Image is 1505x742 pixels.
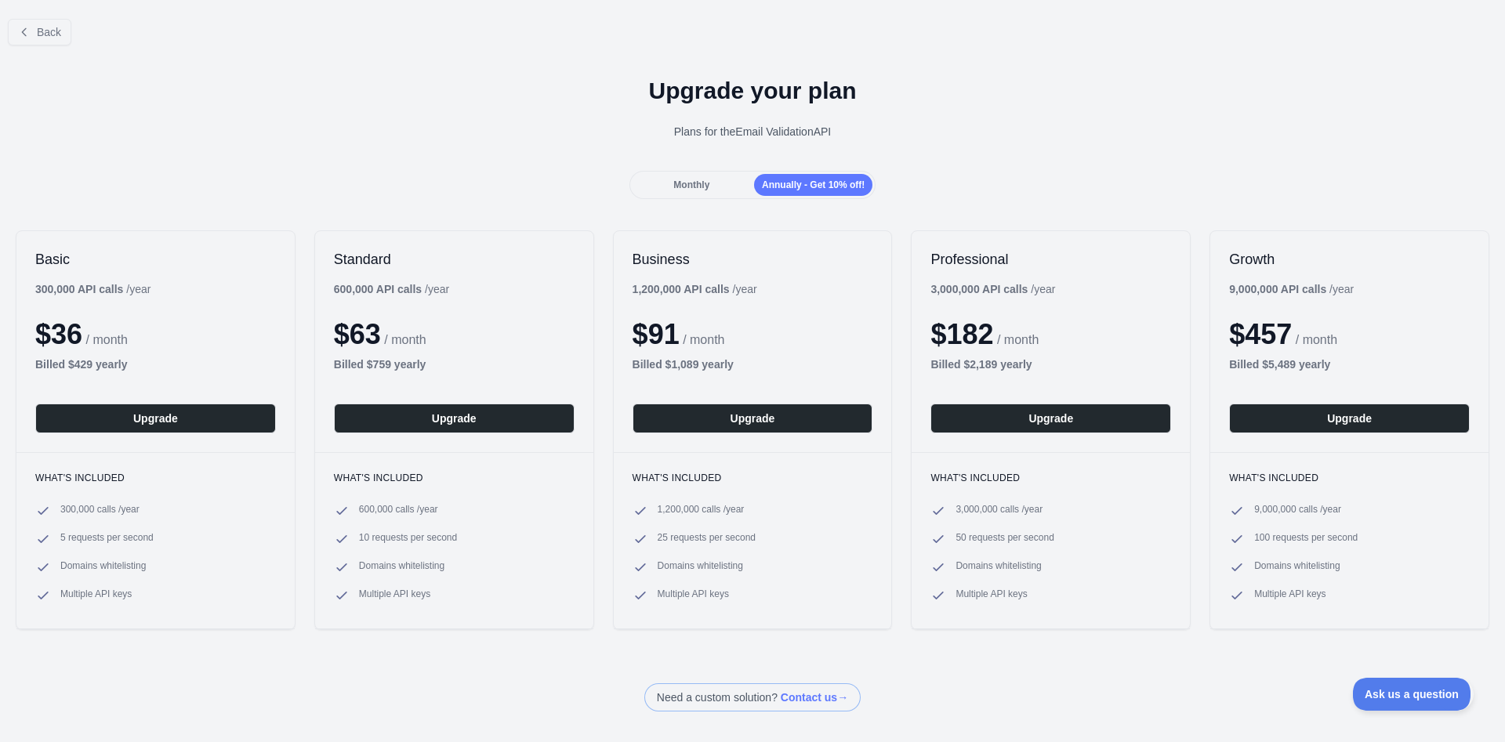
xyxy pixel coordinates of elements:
[1353,678,1474,711] iframe: Toggle Customer Support
[930,358,1032,371] b: Billed $ 2,189 yearly
[683,333,724,346] span: / month
[997,333,1039,346] span: / month
[930,318,993,350] span: $ 182
[633,318,680,350] span: $ 91
[633,358,734,371] b: Billed $ 1,089 yearly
